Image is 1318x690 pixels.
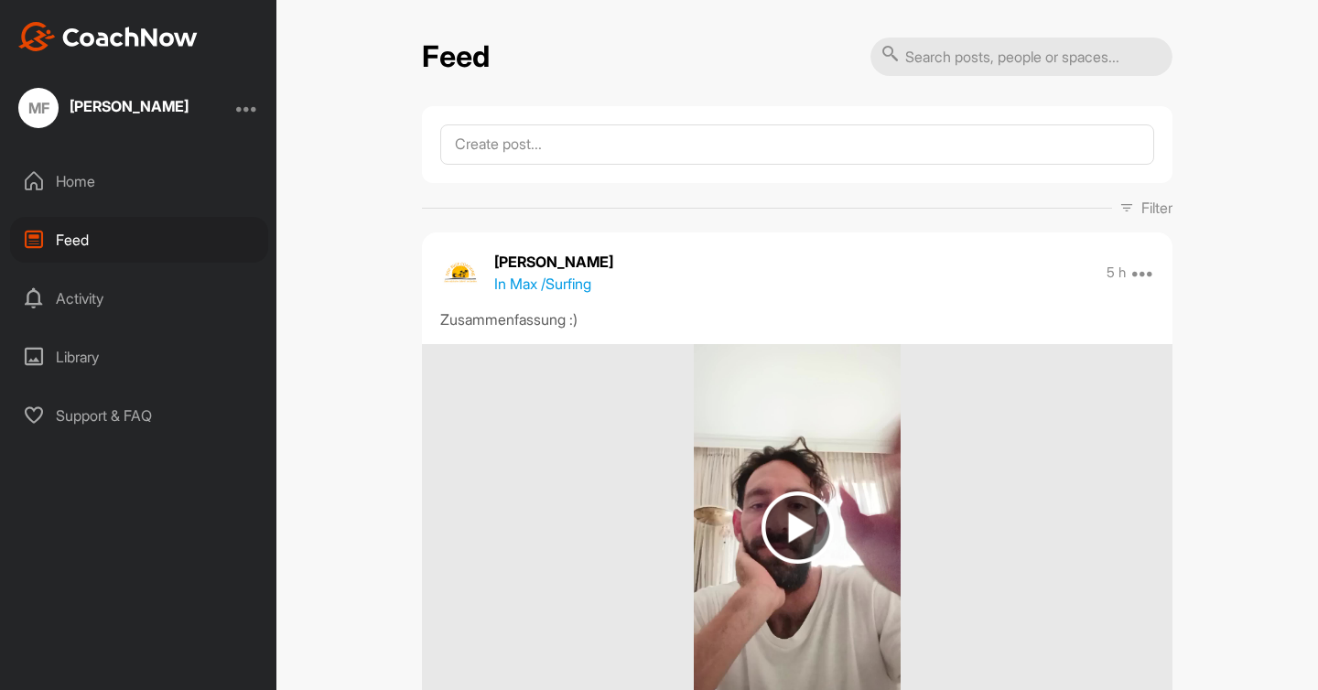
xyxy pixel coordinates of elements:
[1141,197,1172,219] p: Filter
[870,38,1172,76] input: Search posts, people or spaces...
[18,88,59,128] div: MF
[10,217,268,263] div: Feed
[10,275,268,321] div: Activity
[494,251,613,273] p: [PERSON_NAME]
[10,334,268,380] div: Library
[1107,264,1126,282] p: 5 h
[70,99,189,113] div: [PERSON_NAME]
[440,308,1154,330] div: Zusammenfassung :)
[422,39,490,75] h2: Feed
[762,491,834,564] img: play
[18,22,198,51] img: CoachNow
[10,393,268,438] div: Support & FAQ
[494,273,591,295] p: In Max / Surfing
[10,158,268,204] div: Home
[440,253,481,293] img: avatar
